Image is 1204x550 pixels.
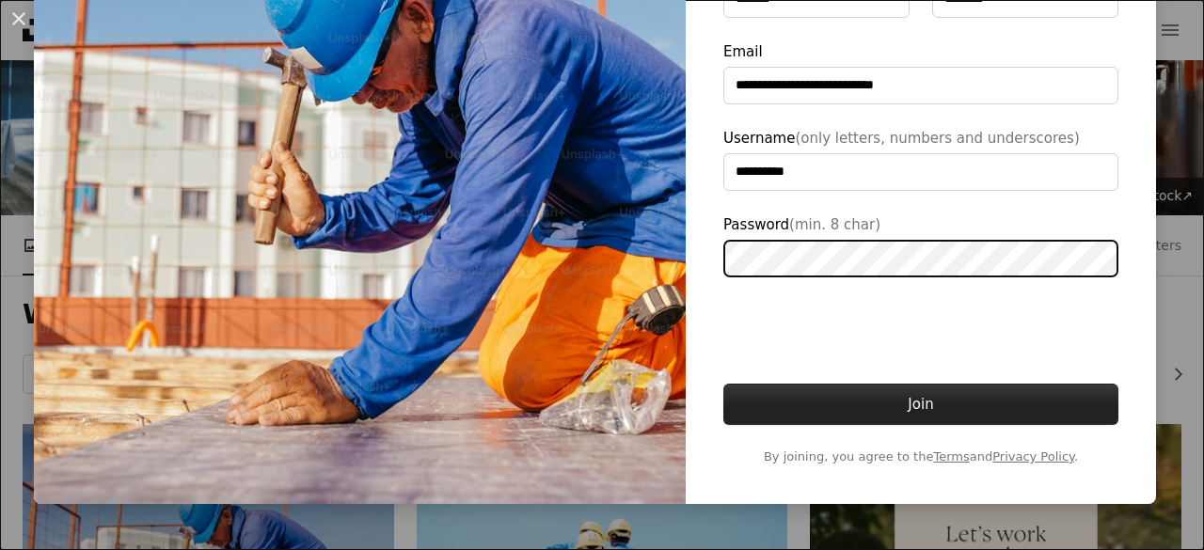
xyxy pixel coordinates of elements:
[723,240,1118,277] input: Password(min. 8 char)
[723,127,1118,191] label: Username
[723,153,1118,191] input: Username(only letters, numbers and underscores)
[789,216,880,233] span: (min. 8 char)
[723,67,1118,104] input: Email
[723,384,1118,425] button: Join
[795,130,1079,147] span: (only letters, numbers and underscores)
[723,213,1118,277] label: Password
[723,40,1118,104] label: Email
[723,448,1118,466] span: By joining, you agree to the and .
[992,449,1074,464] a: Privacy Policy
[933,449,969,464] a: Terms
